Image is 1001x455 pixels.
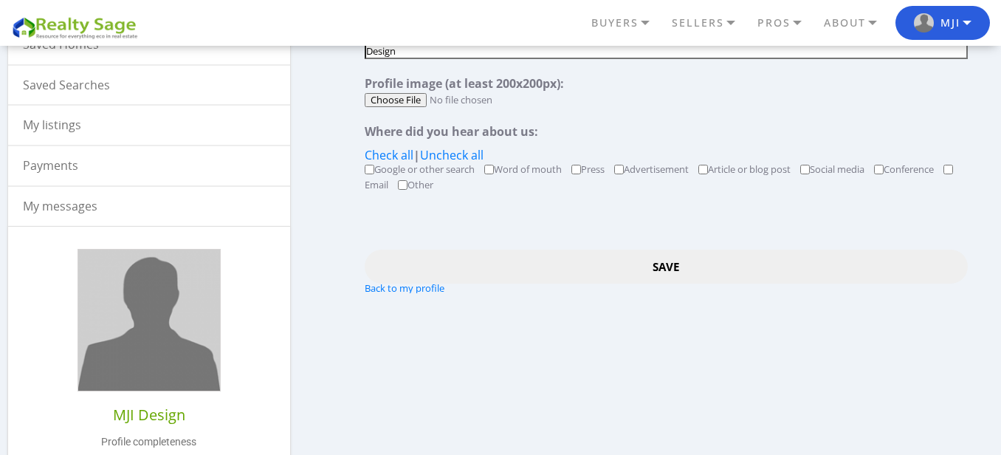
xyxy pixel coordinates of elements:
[374,165,475,174] label: Google or other search
[365,180,388,190] label: Email
[668,10,754,35] a: SELLERS
[365,250,967,283] input: Save
[11,15,144,41] img: REALTY SAGE
[810,165,864,174] label: Social media
[8,187,290,226] a: My messages
[494,165,562,174] label: Word of mouth
[588,10,668,35] a: BUYERS
[581,165,605,174] label: Press
[708,165,791,174] label: Article or blog post
[895,6,990,41] button: RS user logo MJI
[820,10,895,35] a: ABOUT
[30,406,268,424] h6: MJI Design
[407,180,433,190] label: Other
[884,165,934,174] label: Conference
[624,165,689,174] label: Advertisement
[30,435,268,450] p: Profile completeness
[8,106,290,145] a: My listings
[365,147,413,163] a: Check all
[365,281,444,295] a: Back to my profile
[8,66,290,105] a: Saved Searches
[914,13,934,33] img: RS user logo
[365,149,967,161] div: |
[365,78,967,93] div: Profile image (at least 200x200px):
[754,10,820,35] a: PROS
[8,146,290,185] a: Payments
[420,147,484,163] a: Uncheck all
[365,126,967,165] div: Where did you hear about us:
